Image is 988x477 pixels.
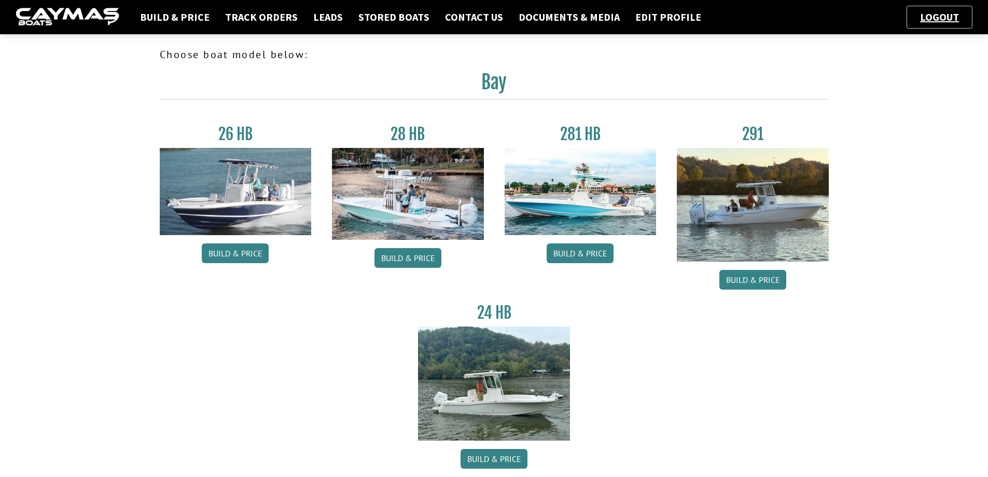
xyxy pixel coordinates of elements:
[160,71,829,100] h2: Bay
[332,125,484,144] h3: 28 HB
[220,10,303,24] a: Track Orders
[418,303,570,322] h3: 24 HB
[160,47,829,62] p: Choose boat model below:
[505,125,657,144] h3: 281 HB
[374,248,441,268] a: Build & Price
[719,270,786,290] a: Build & Price
[332,148,484,240] img: 28_hb_thumbnail_for_caymas_connect.jpg
[418,326,570,440] img: 24_HB_thumbnail.jpg
[202,243,269,263] a: Build & Price
[353,10,435,24] a: Stored Boats
[160,125,312,144] h3: 26 HB
[513,10,625,24] a: Documents & Media
[505,148,657,235] img: 28-hb-twin.jpg
[135,10,215,24] a: Build & Price
[547,243,614,263] a: Build & Price
[677,148,829,262] img: 291_Thumbnail.jpg
[308,10,348,24] a: Leads
[16,8,119,27] img: caymas-dealer-connect-2ed40d3bc7270c1d8d7ffb4b79bf05adc795679939227970def78ec6f6c03838.gif
[160,148,312,235] img: 26_new_photo_resized.jpg
[440,10,508,24] a: Contact Us
[461,449,527,469] a: Build & Price
[630,10,706,24] a: Edit Profile
[677,125,829,144] h3: 291
[915,10,964,23] a: Logout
